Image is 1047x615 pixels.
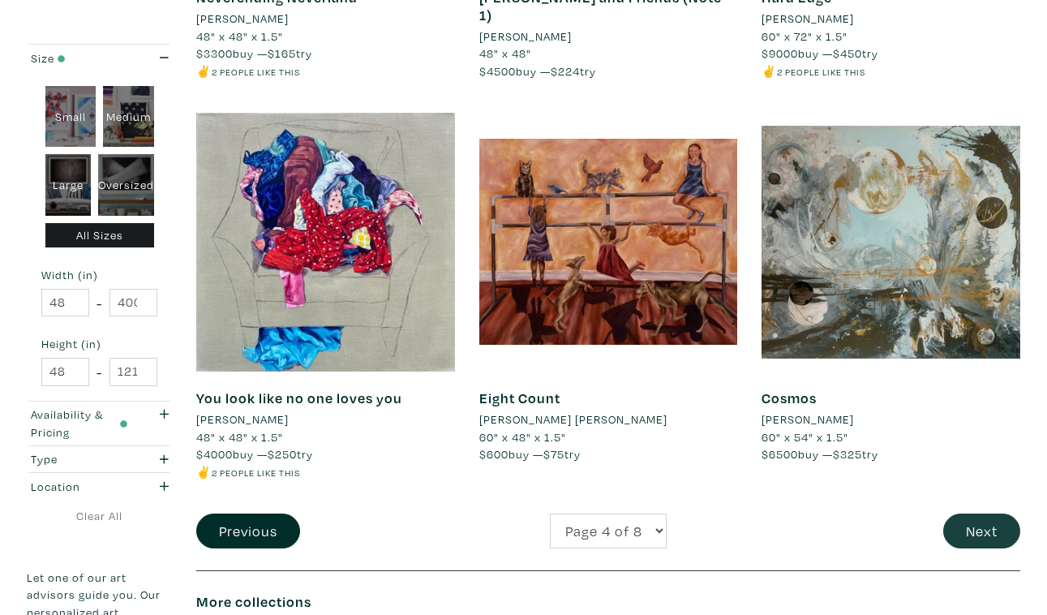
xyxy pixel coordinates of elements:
small: 2 people like this [212,467,300,479]
li: [PERSON_NAME] [479,28,572,45]
span: $9000 [762,45,798,61]
li: ✌️ [196,62,455,80]
div: All Sizes [45,223,154,248]
a: Clear All [27,507,172,525]
span: $165 [268,45,296,61]
div: Medium [103,86,154,148]
span: $4500 [479,63,516,79]
span: $6500 [762,446,798,462]
span: $325 [833,446,862,462]
span: 48" x 48" x 1.5" [196,429,283,445]
span: buy — try [196,446,313,462]
li: [PERSON_NAME] [PERSON_NAME] [479,411,667,428]
div: Large [45,154,91,216]
span: - [97,361,102,383]
button: Previous [196,514,300,548]
span: buy — try [762,446,878,462]
span: $224 [551,63,580,79]
button: Availability & Pricing [27,402,172,445]
a: [PERSON_NAME] [PERSON_NAME] [479,411,738,428]
small: 2 people like this [777,66,865,78]
small: 2 people like this [212,66,300,78]
a: Eight Count [479,389,560,407]
div: Availability & Pricing [31,406,128,441]
span: - [97,292,102,314]
a: [PERSON_NAME] [196,411,455,428]
span: buy — try [196,45,312,61]
span: $250 [268,446,297,462]
button: Type [27,446,172,473]
span: $450 [833,45,862,61]
span: 48" x 48" [479,45,531,61]
span: $600 [479,446,508,462]
span: 48" x 48" x 1.5" [196,28,283,44]
span: 60" x 54" x 1.5" [762,429,848,445]
a: [PERSON_NAME] [762,10,1020,28]
a: [PERSON_NAME] [479,28,738,45]
li: [PERSON_NAME] [762,411,854,428]
div: Size [31,49,128,67]
button: Location [27,473,172,500]
h6: More collections [196,593,1020,611]
span: buy — try [479,446,581,462]
span: 60" x 72" x 1.5" [762,28,847,44]
span: $75 [543,446,564,462]
li: [PERSON_NAME] [196,10,289,28]
div: Small [45,86,97,148]
span: buy — try [762,45,878,61]
small: Height (in) [41,338,157,350]
li: ✌️ [762,62,1020,80]
li: [PERSON_NAME] [196,411,289,428]
a: [PERSON_NAME] [762,411,1020,428]
div: Location [31,478,128,496]
div: Type [31,450,128,468]
span: $4000 [196,446,233,462]
a: Cosmos [762,389,817,407]
button: Next [943,514,1020,548]
li: ✌️ [196,463,455,481]
button: Size [27,45,172,71]
div: Oversized [98,154,154,216]
li: [PERSON_NAME] [762,10,854,28]
a: You look like no one loves you [196,389,402,407]
span: $3300 [196,45,233,61]
small: Width (in) [41,269,157,281]
span: 60" x 48" x 1.5" [479,429,566,445]
span: buy — try [479,63,596,79]
a: [PERSON_NAME] [196,10,455,28]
